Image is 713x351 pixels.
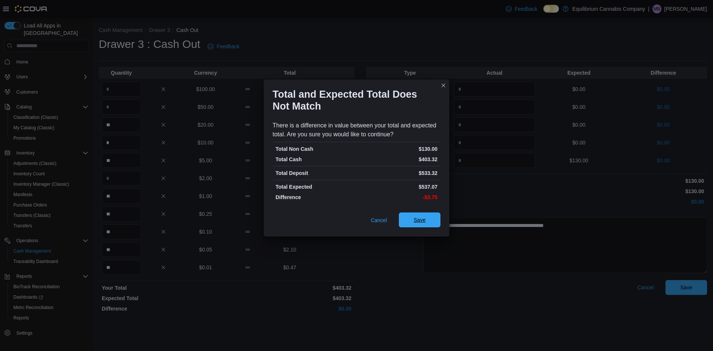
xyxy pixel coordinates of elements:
p: $537.07 [358,183,437,191]
p: Total Deposit [276,169,355,177]
span: Save [414,216,426,224]
span: Cancel [371,217,387,224]
button: Closes this modal window [439,81,448,90]
p: Total Cash [276,156,355,163]
button: Save [399,212,440,227]
p: $533.32 [358,169,437,177]
div: There is a difference in value between your total and expected total. Are you sure you would like... [273,121,440,139]
p: -$3.75 [358,194,437,201]
p: Difference [276,194,355,201]
p: $403.32 [358,156,437,163]
p: Total Non Cash [276,145,355,153]
button: Cancel [368,213,390,228]
p: $130.00 [358,145,437,153]
h1: Total and Expected Total Does Not Match [273,88,434,112]
p: Total Expected [276,183,355,191]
